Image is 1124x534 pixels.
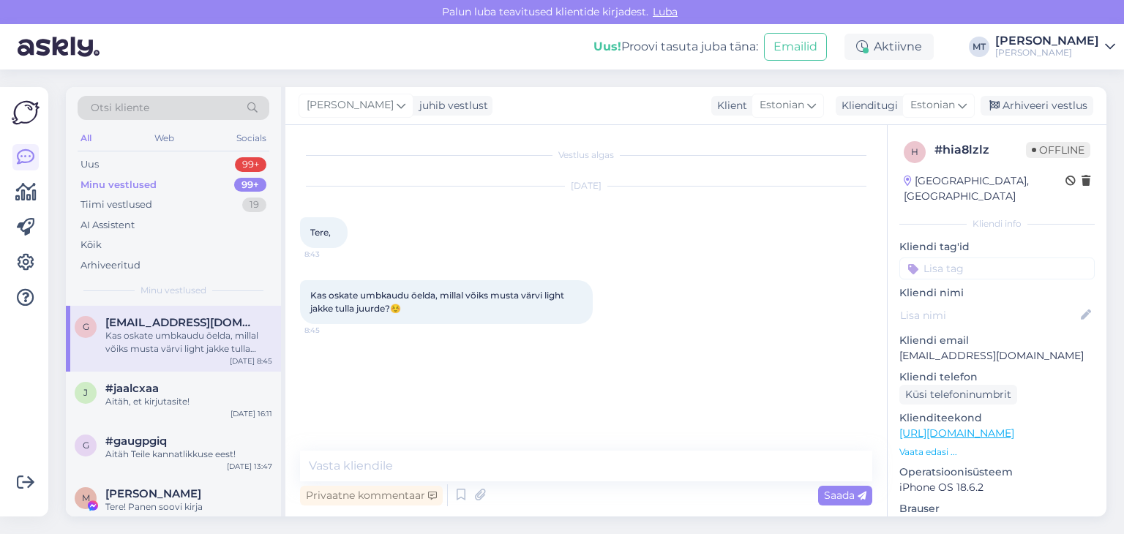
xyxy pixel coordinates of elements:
[80,198,152,212] div: Tiimi vestlused
[82,492,90,503] span: M
[836,98,898,113] div: Klienditugi
[899,410,1095,426] p: Klienditeekond
[981,96,1093,116] div: Arhiveeri vestlus
[899,426,1014,440] a: [URL][DOMAIN_NAME]
[304,325,359,336] span: 8:45
[12,99,40,127] img: Askly Logo
[844,34,934,60] div: Aktiivne
[231,408,272,419] div: [DATE] 16:11
[78,129,94,148] div: All
[105,435,167,448] span: #gaugpgiq
[995,35,1115,59] a: [PERSON_NAME][PERSON_NAME]
[899,501,1095,516] p: Brauser
[310,290,566,314] span: Kas oskate umbkaudu öelda, millal võiks musta värvi light jakke tulla juurde?☺️
[969,37,989,57] div: MT
[899,480,1095,495] p: iPhone OS 18.6.2
[80,238,102,252] div: Kõik
[234,178,266,192] div: 99+
[300,486,443,505] div: Privaatne kommentaar
[899,445,1095,459] p: Vaata edasi ...
[934,141,1026,159] div: # hia8lzlz
[904,173,1065,204] div: [GEOGRAPHIC_DATA], [GEOGRAPHIC_DATA]
[413,98,488,113] div: juhib vestlust
[235,157,266,172] div: 99+
[105,329,272,356] div: Kas oskate umbkaudu öelda, millal võiks musta värvi light jakke tulla juurde?☺️
[899,257,1095,279] input: Lisa tag
[593,38,758,56] div: Proovi tasuta juba täna:
[899,369,1095,385] p: Kliendi telefon
[140,284,206,297] span: Minu vestlused
[995,47,1099,59] div: [PERSON_NAME]
[1026,142,1090,158] span: Offline
[105,382,159,395] span: #jaalcxaa
[105,316,258,329] span: getrikynnapuu@gmail.com
[105,487,201,500] span: Mart Engelbrecht
[233,129,269,148] div: Socials
[711,98,747,113] div: Klient
[899,348,1095,364] p: [EMAIL_ADDRESS][DOMAIN_NAME]
[105,448,272,461] div: Aitäh Teile kannatlikkuse eest!
[80,157,99,172] div: Uus
[899,465,1095,480] p: Operatsioonisüsteem
[760,97,804,113] span: Estonian
[304,249,359,260] span: 8:43
[307,97,394,113] span: [PERSON_NAME]
[230,356,272,366] div: [DATE] 8:45
[83,440,89,451] span: g
[899,217,1095,230] div: Kliendi info
[910,97,955,113] span: Estonian
[300,179,872,192] div: [DATE]
[80,178,157,192] div: Minu vestlused
[227,461,272,472] div: [DATE] 13:47
[105,500,272,527] div: Tere! Panen soovi kirja [PERSON_NAME] kohe [PERSON_NAME] jakk valmis. Aitäh Teile! :)
[83,321,89,332] span: g
[911,146,918,157] span: h
[648,5,682,18] span: Luba
[242,198,266,212] div: 19
[80,258,140,273] div: Arhiveeritud
[995,35,1099,47] div: [PERSON_NAME]
[91,100,149,116] span: Otsi kliente
[105,395,272,408] div: Aitäh, et kirjutasite!
[300,148,872,162] div: Vestlus algas
[593,40,621,53] b: Uus!
[80,218,135,233] div: AI Assistent
[900,307,1078,323] input: Lisa nimi
[310,227,331,238] span: Tere,
[151,129,177,148] div: Web
[764,33,827,61] button: Emailid
[899,385,1017,405] div: Küsi telefoninumbrit
[824,489,866,502] span: Saada
[899,285,1095,301] p: Kliendi nimi
[83,387,88,398] span: j
[899,239,1095,255] p: Kliendi tag'id
[899,333,1095,348] p: Kliendi email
